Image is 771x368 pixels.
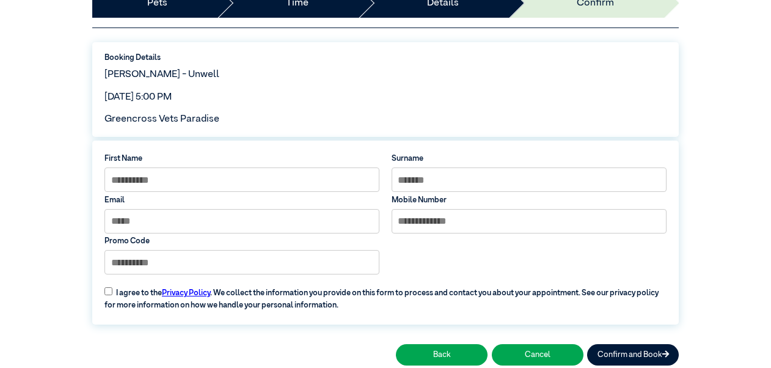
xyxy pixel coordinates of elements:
input: I agree to thePrivacy Policy. We collect the information you provide on this form to process and ... [104,287,112,295]
button: Back [396,344,488,366]
label: I agree to the . We collect the information you provide on this form to process and contact you a... [98,280,672,311]
label: Mobile Number [392,194,667,206]
label: First Name [104,153,379,164]
label: Booking Details [104,52,667,64]
span: [PERSON_NAME] - Unwell [104,70,219,79]
span: Greencross Vets Paradise [104,114,219,124]
label: Promo Code [104,235,379,247]
span: [DATE] 5:00 PM [104,92,172,102]
label: Email [104,194,379,206]
label: Surname [392,153,667,164]
a: Privacy Policy [162,289,210,297]
button: Confirm and Book [587,344,679,366]
button: Cancel [492,344,583,366]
